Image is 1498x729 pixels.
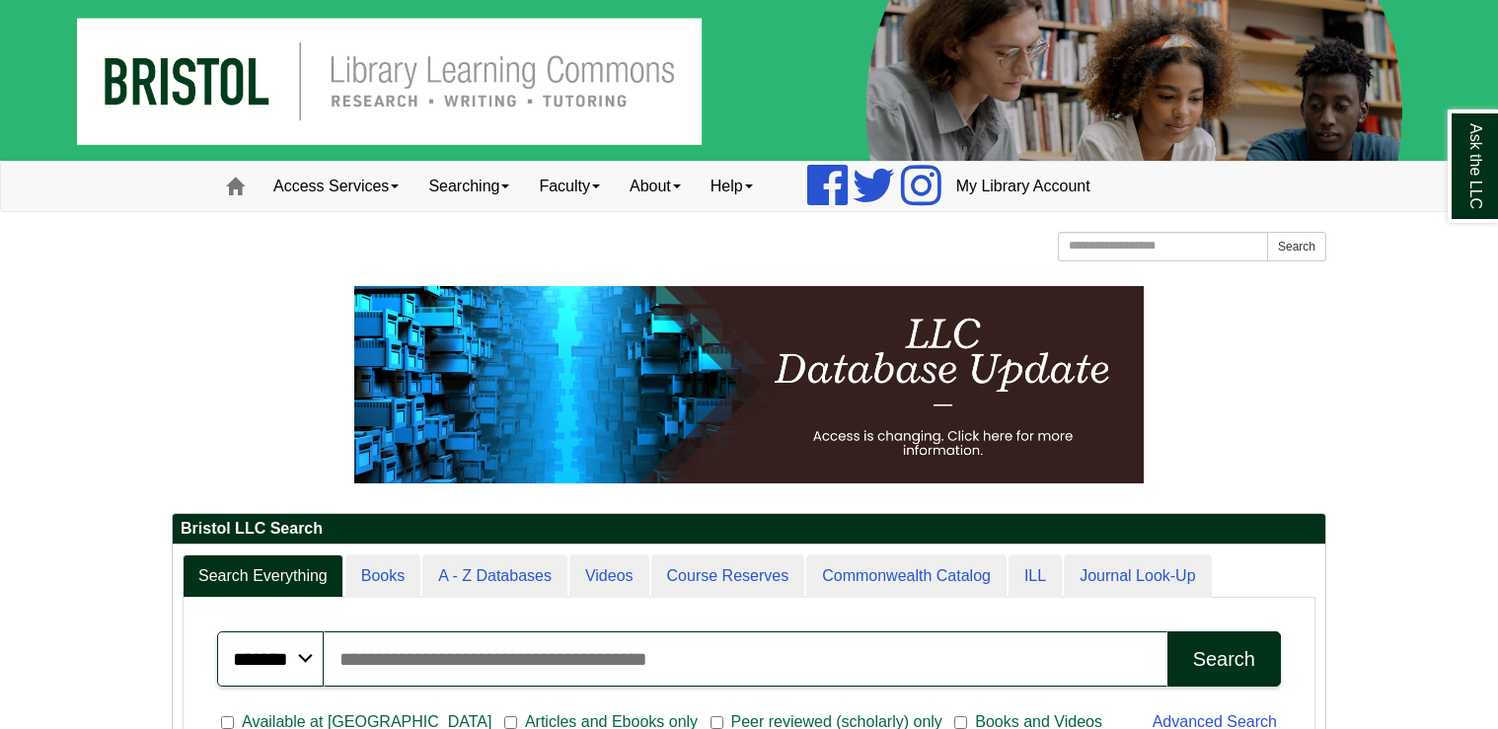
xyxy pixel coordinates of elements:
[413,162,524,211] a: Searching
[1064,554,1211,599] a: Journal Look-Up
[173,514,1325,545] h2: Bristol LLC Search
[1193,648,1255,671] div: Search
[354,286,1144,483] img: HTML tutorial
[941,162,1105,211] a: My Library Account
[422,554,567,599] a: A - Z Databases
[806,554,1007,599] a: Commonwealth Catalog
[524,162,615,211] a: Faculty
[259,162,413,211] a: Access Services
[696,162,768,211] a: Help
[345,554,420,599] a: Books
[1167,631,1281,687] button: Search
[651,554,805,599] a: Course Reserves
[1009,554,1062,599] a: ILL
[569,554,649,599] a: Videos
[615,162,696,211] a: About
[183,554,343,599] a: Search Everything
[1267,232,1326,261] button: Search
